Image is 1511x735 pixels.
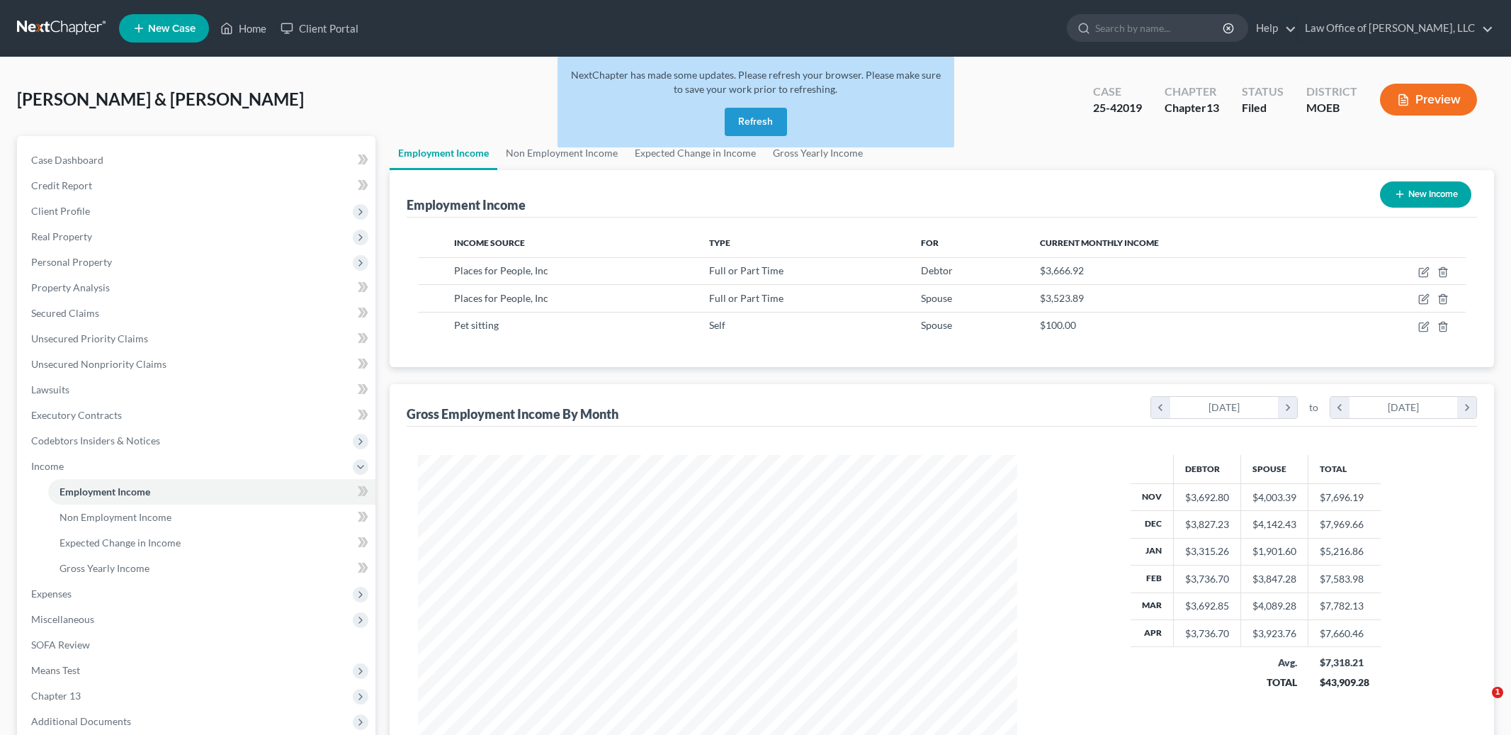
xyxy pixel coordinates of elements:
div: $3,692.85 [1185,599,1229,613]
i: chevron_left [1330,397,1349,418]
div: Chapter [1165,84,1219,100]
span: Income Source [454,237,525,248]
a: SOFA Review [20,632,375,658]
div: $4,142.43 [1252,517,1296,532]
span: Secured Claims [31,307,99,319]
span: Places for People, Inc [454,264,548,276]
a: Employment Income [390,136,497,170]
td: $5,216.86 [1308,538,1381,565]
div: $3,692.80 [1185,490,1229,505]
a: Client Portal [273,16,366,41]
i: chevron_left [1151,397,1170,418]
a: Secured Claims [20,301,375,326]
span: Chapter 13 [31,690,81,702]
span: Income [31,460,64,472]
a: Unsecured Nonpriority Claims [20,352,375,377]
div: Filed [1242,100,1284,116]
a: Case Dashboard [20,147,375,173]
button: Preview [1380,84,1477,116]
div: Gross Employment Income By Month [407,405,618,422]
span: Case Dashboard [31,154,103,166]
div: Case [1093,84,1142,100]
a: Non Employment Income [48,505,375,530]
span: Unsecured Priority Claims [31,332,148,344]
div: [DATE] [1170,397,1279,418]
span: Gross Yearly Income [60,562,149,574]
span: to [1309,400,1318,415]
div: Avg. [1252,656,1297,670]
span: $100.00 [1040,319,1076,331]
a: Employment Income [48,479,375,505]
span: For [921,237,939,248]
span: New Case [148,23,196,34]
td: $7,696.19 [1308,483,1381,510]
div: TOTAL [1252,675,1297,690]
span: Real Property [31,230,92,242]
span: Executory Contracts [31,409,122,421]
div: $43,909.28 [1320,675,1369,690]
th: Nov [1131,483,1174,510]
a: Lawsuits [20,377,375,403]
span: Pet sitting [454,319,499,331]
div: Status [1242,84,1284,100]
span: Means Test [31,664,80,676]
a: Non Employment Income [497,136,626,170]
th: Mar [1131,593,1174,619]
div: District [1306,84,1357,100]
span: Current Monthly Income [1040,237,1159,248]
div: 25-42019 [1093,100,1142,116]
span: Miscellaneous [31,613,94,625]
span: Credit Report [31,179,92,191]
th: Feb [1131,566,1174,593]
span: Spouse [921,319,952,331]
th: Debtor [1174,455,1241,483]
input: Search by name... [1095,15,1225,41]
i: chevron_right [1278,397,1297,418]
a: Expected Change in Income [48,530,375,556]
span: Employment Income [60,486,150,498]
button: New Income [1380,181,1471,208]
a: Credit Report [20,173,375,198]
span: Non Employment Income [60,511,171,523]
div: $3,736.70 [1185,627,1229,641]
span: Full or Part Time [709,292,783,304]
span: Personal Property [31,256,112,268]
a: Home [213,16,273,41]
span: NextChapter has made some updates. Please refresh your browser. Please make sure to save your wor... [571,69,941,95]
div: Employment Income [407,196,526,213]
span: Property Analysis [31,281,110,293]
iframe: Intercom live chat [1463,687,1497,721]
td: $7,660.46 [1308,620,1381,647]
span: Places for People, Inc [454,292,548,304]
span: Type [709,237,730,248]
span: SOFA Review [31,639,90,651]
a: Executory Contracts [20,403,375,428]
td: $7,969.66 [1308,511,1381,538]
span: Lawsuits [31,383,69,395]
span: Client Profile [31,205,90,217]
div: Chapter [1165,100,1219,116]
span: 1 [1492,687,1503,698]
a: Law Office of [PERSON_NAME], LLC [1298,16,1493,41]
span: Codebtors Insiders & Notices [31,434,160,447]
a: Gross Yearly Income [48,556,375,581]
div: $3,923.76 [1252,627,1296,641]
span: Debtor [921,264,953,276]
td: $7,782.13 [1308,593,1381,619]
span: Self [709,319,725,331]
span: Expected Change in Income [60,537,181,549]
a: Help [1249,16,1296,41]
span: Additional Documents [31,715,131,727]
a: Property Analysis [20,275,375,301]
span: $3,666.92 [1040,264,1084,276]
td: $7,583.98 [1308,566,1381,593]
span: Spouse [921,292,952,304]
th: Total [1308,455,1381,483]
div: $1,901.60 [1252,544,1296,559]
div: $4,003.39 [1252,490,1296,505]
span: Expenses [31,588,72,600]
th: Apr [1131,620,1174,647]
span: $3,523.89 [1040,292,1084,304]
div: $3,315.26 [1185,544,1229,559]
div: $7,318.21 [1320,656,1369,670]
